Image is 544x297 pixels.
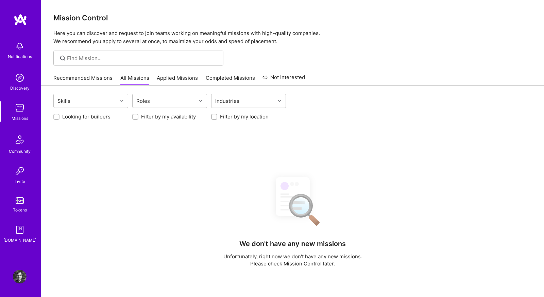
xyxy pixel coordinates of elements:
[13,101,27,115] img: teamwork
[239,240,346,248] h4: We don't have any new missions
[59,54,67,62] i: icon SearchGrey
[11,270,28,283] a: User Avatar
[3,237,36,244] div: [DOMAIN_NAME]
[141,113,196,120] label: Filter by my availability
[13,270,27,283] img: User Avatar
[206,74,255,86] a: Completed Missions
[13,71,27,85] img: discovery
[120,74,149,86] a: All Missions
[13,223,27,237] img: guide book
[13,39,27,53] img: bell
[53,14,532,22] h3: Mission Control
[16,197,24,204] img: tokens
[135,96,152,106] div: Roles
[12,131,28,148] img: Community
[62,113,111,120] label: Looking for builders
[15,178,25,185] div: Invite
[220,113,269,120] label: Filter by my location
[9,148,31,155] div: Community
[67,55,218,62] input: Find Mission...
[14,14,27,26] img: logo
[8,53,32,60] div: Notifications
[53,29,532,45] p: Here you can discover and request to join teams working on meaningful missions with high-quality ...
[223,253,362,260] p: Unfortunately, right now we don't have any new missions.
[214,96,241,106] div: Industries
[12,115,28,122] div: Missions
[53,74,113,86] a: Recommended Missions
[262,73,305,86] a: Not Interested
[223,260,362,267] p: Please check Mission Control later.
[157,74,198,86] a: Applied Missions
[56,96,72,106] div: Skills
[10,85,30,92] div: Discovery
[278,99,281,103] i: icon Chevron
[120,99,123,103] i: icon Chevron
[13,206,27,214] div: Tokens
[13,164,27,178] img: Invite
[199,99,202,103] i: icon Chevron
[264,171,322,230] img: No Results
